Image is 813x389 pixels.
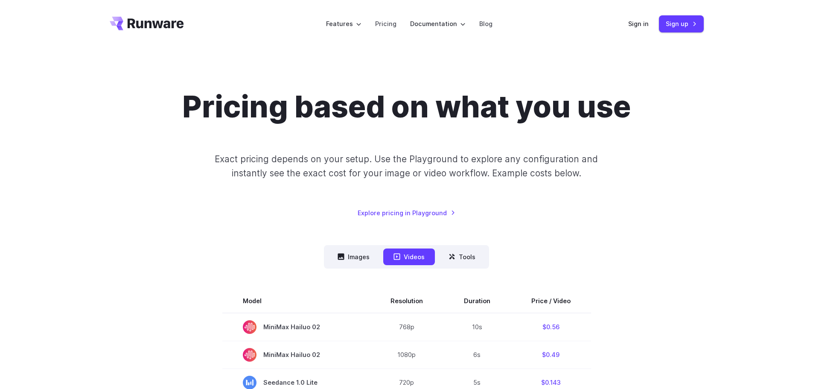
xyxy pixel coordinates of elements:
[198,152,614,181] p: Exact pricing depends on your setup. Use the Playground to explore any configuration and instantl...
[383,249,435,265] button: Videos
[438,249,486,265] button: Tools
[358,208,455,218] a: Explore pricing in Playground
[443,313,511,341] td: 10s
[326,19,361,29] label: Features
[327,249,380,265] button: Images
[511,313,591,341] td: $0.56
[410,19,466,29] label: Documentation
[511,341,591,369] td: $0.49
[370,289,443,313] th: Resolution
[628,19,649,29] a: Sign in
[243,320,350,334] span: MiniMax Hailuo 02
[182,89,631,125] h1: Pricing based on what you use
[443,289,511,313] th: Duration
[243,348,350,362] span: MiniMax Hailuo 02
[659,15,704,32] a: Sign up
[479,19,492,29] a: Blog
[222,289,370,313] th: Model
[370,341,443,369] td: 1080p
[511,289,591,313] th: Price / Video
[370,313,443,341] td: 768p
[443,341,511,369] td: 6s
[375,19,396,29] a: Pricing
[110,17,184,30] a: Go to /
